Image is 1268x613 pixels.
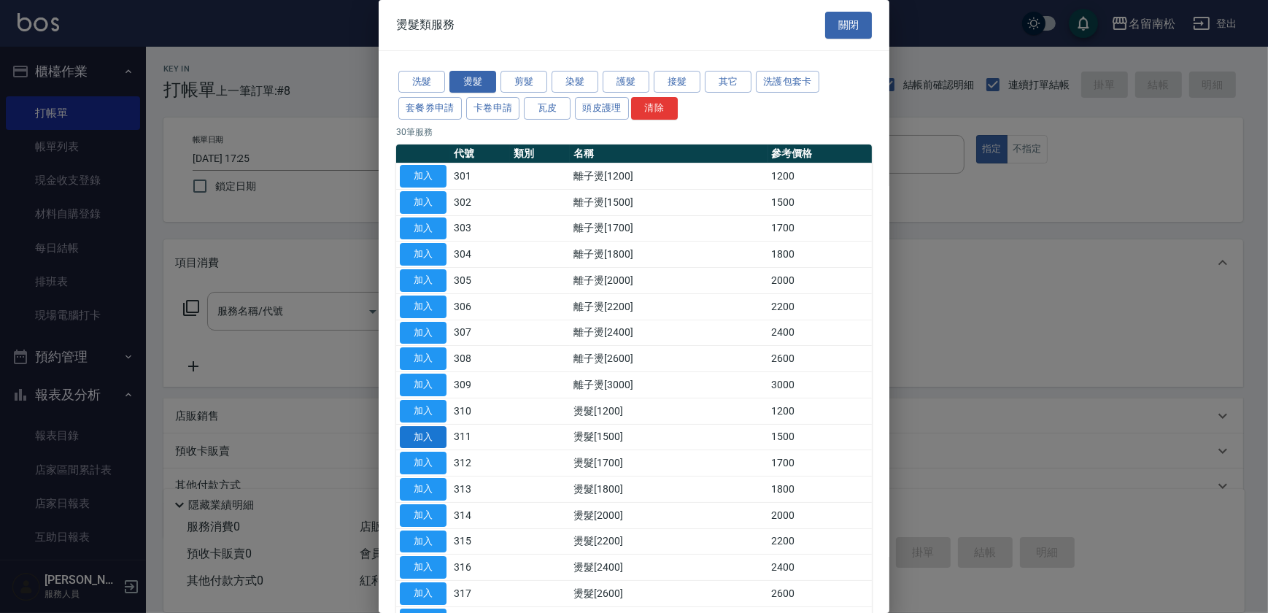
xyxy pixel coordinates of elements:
[570,372,768,398] td: 離子燙[3000]
[768,293,872,320] td: 2200
[768,242,872,268] td: 1800
[400,426,446,449] button: 加入
[570,502,768,528] td: 燙髮[2000]
[768,398,872,424] td: 1200
[570,242,768,268] td: 離子燙[1800]
[552,71,598,93] button: 染髮
[570,144,768,163] th: 名稱
[570,189,768,215] td: 離子燙[1500]
[768,372,872,398] td: 3000
[400,374,446,396] button: 加入
[450,528,510,555] td: 315
[400,296,446,318] button: 加入
[570,163,768,190] td: 離子燙[1200]
[570,528,768,555] td: 燙髮[2200]
[450,372,510,398] td: 309
[400,556,446,579] button: 加入
[768,502,872,528] td: 2000
[450,424,510,450] td: 311
[450,555,510,581] td: 316
[450,450,510,477] td: 312
[450,346,510,372] td: 308
[768,268,872,294] td: 2000
[570,346,768,372] td: 離子燙[2600]
[400,322,446,344] button: 加入
[768,346,872,372] td: 2600
[768,144,872,163] th: 參考價格
[450,581,510,607] td: 317
[450,502,510,528] td: 314
[756,71,819,93] button: 洗護包套卡
[400,217,446,240] button: 加入
[768,424,872,450] td: 1500
[768,528,872,555] td: 2200
[400,531,446,553] button: 加入
[449,71,496,93] button: 燙髮
[450,320,510,346] td: 307
[510,144,570,163] th: 類別
[398,97,462,120] button: 套餐券申請
[450,293,510,320] td: 306
[631,97,678,120] button: 清除
[400,191,446,214] button: 加入
[396,126,872,139] p: 30 筆服務
[450,477,510,503] td: 313
[570,450,768,477] td: 燙髮[1700]
[570,581,768,607] td: 燙髮[2600]
[570,293,768,320] td: 離子燙[2200]
[768,477,872,503] td: 1800
[570,477,768,503] td: 燙髮[1800]
[705,71,751,93] button: 其它
[398,71,445,93] button: 洗髮
[603,71,649,93] button: 護髮
[570,398,768,424] td: 燙髮[1200]
[575,97,629,120] button: 頭皮護理
[570,424,768,450] td: 燙髮[1500]
[400,452,446,474] button: 加入
[400,504,446,527] button: 加入
[450,215,510,242] td: 303
[450,189,510,215] td: 302
[400,582,446,605] button: 加入
[768,320,872,346] td: 2400
[400,165,446,188] button: 加入
[400,243,446,266] button: 加入
[768,189,872,215] td: 1500
[450,163,510,190] td: 301
[825,12,872,39] button: 關閉
[768,450,872,477] td: 1700
[400,400,446,423] button: 加入
[570,320,768,346] td: 離子燙[2400]
[450,242,510,268] td: 304
[450,268,510,294] td: 305
[400,347,446,370] button: 加入
[570,555,768,581] td: 燙髮[2400]
[768,581,872,607] td: 2600
[396,18,455,32] span: 燙髮類服務
[400,478,446,501] button: 加入
[450,398,510,424] td: 310
[570,268,768,294] td: 離子燙[2000]
[400,269,446,292] button: 加入
[524,97,571,120] button: 瓦皮
[466,97,520,120] button: 卡卷申請
[500,71,547,93] button: 剪髮
[768,163,872,190] td: 1200
[654,71,700,93] button: 接髮
[768,215,872,242] td: 1700
[768,555,872,581] td: 2400
[450,144,510,163] th: 代號
[570,215,768,242] td: 離子燙[1700]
